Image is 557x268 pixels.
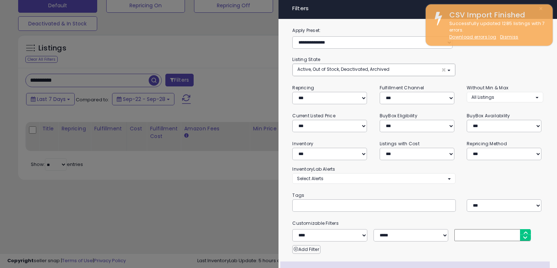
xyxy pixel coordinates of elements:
[444,20,547,41] div: Successfully updated 1285 listings with 7 errors.
[287,27,548,34] label: Apply Preset:
[536,4,546,14] button: ×
[467,113,510,119] small: BuyBox Availability
[297,66,389,72] span: Active, Out of Stock, Deactivated, Archived
[293,64,455,76] button: Active, Out of Stock, Deactivated, Archived ×
[380,141,420,147] small: Listings with Cost
[292,85,314,91] small: Repricing
[292,113,335,119] small: Current Listed Price
[380,85,424,91] small: Fulfillment Channel
[539,4,543,14] span: ×
[292,245,320,254] button: Add Filter
[292,5,543,12] h4: Filters
[380,113,417,119] small: BuyBox Eligibility
[467,141,507,147] small: Repricing Method
[287,191,548,199] small: Tags
[441,66,446,74] span: ×
[500,34,518,40] u: Dismiss
[467,85,508,91] small: Without Min & Max
[292,166,335,172] small: InventoryLab Alerts
[471,94,494,100] span: All Listings
[292,141,313,147] small: Inventory
[287,219,548,227] small: Customizable Filters
[467,92,543,102] button: All Listings
[297,175,323,182] span: Select Alerts
[292,173,455,184] button: Select Alerts
[449,34,496,40] a: Download errors log
[444,10,547,20] div: CSV Import Finished
[292,56,320,62] small: Listing State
